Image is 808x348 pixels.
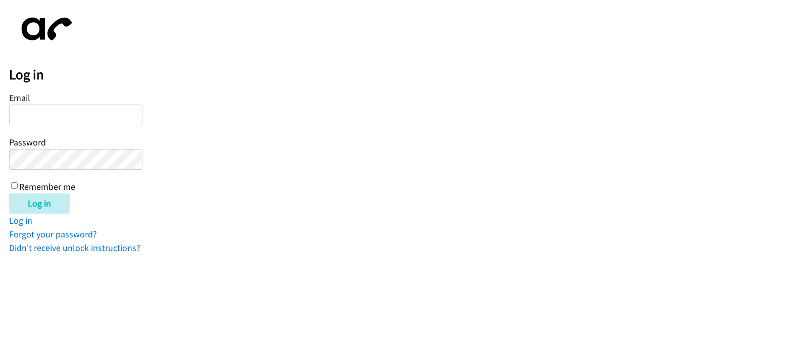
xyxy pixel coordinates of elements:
[9,193,70,214] input: Log in
[9,228,97,240] a: Forgot your password?
[9,92,30,104] label: Email
[9,66,808,83] h2: Log in
[9,9,80,49] img: aphone-8a226864a2ddd6a5e75d1ebefc011f4aa8f32683c2d82f3fb0802fe031f96514.svg
[9,136,46,148] label: Password
[19,181,75,192] label: Remember me
[9,242,140,254] a: Didn't receive unlock instructions?
[9,215,32,226] a: Log in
